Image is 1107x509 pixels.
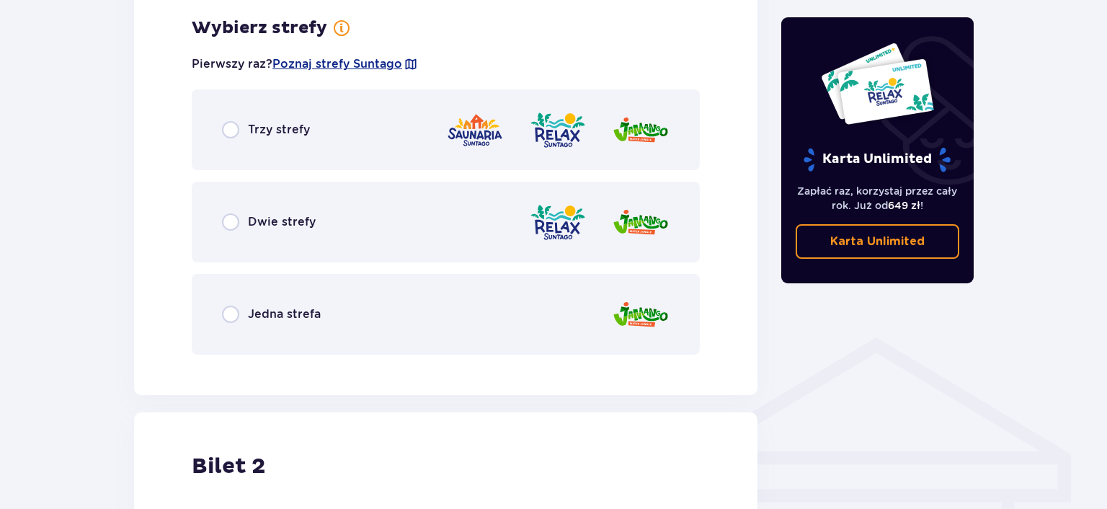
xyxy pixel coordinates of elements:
[446,110,504,151] img: Saunaria
[248,306,321,322] span: Jedna strefa
[888,200,920,211] span: 649 zł
[248,214,316,230] span: Dwie strefy
[192,56,418,72] p: Pierwszy raz?
[830,234,925,249] p: Karta Unlimited
[796,184,960,213] p: Zapłać raz, korzystaj przez cały rok. Już od !
[820,42,935,125] img: Dwie karty całoroczne do Suntago z napisem 'UNLIMITED RELAX', na białym tle z tropikalnymi liśćmi...
[802,147,952,172] p: Karta Unlimited
[192,453,265,480] h2: Bilet 2
[612,294,670,335] img: Jamango
[612,110,670,151] img: Jamango
[796,224,960,259] a: Karta Unlimited
[529,110,587,151] img: Relax
[529,202,587,243] img: Relax
[248,122,310,138] span: Trzy strefy
[272,56,402,72] a: Poznaj strefy Suntago
[192,17,327,39] h3: Wybierz strefy
[612,202,670,243] img: Jamango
